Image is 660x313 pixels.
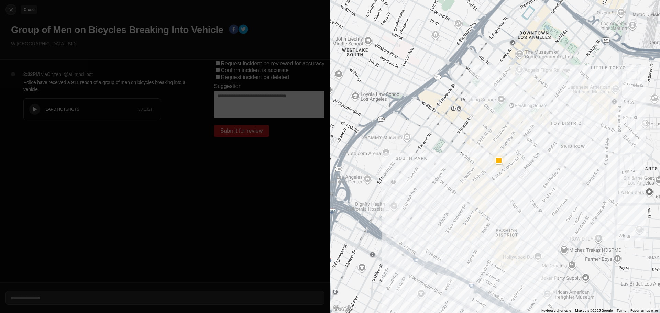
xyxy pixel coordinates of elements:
p: W [GEOGRAPHIC_DATA] · BID [11,40,324,47]
label: Request incident be deleted [221,74,289,80]
button: cancelClose [5,4,16,15]
span: Map data ©2025 Google [575,309,613,312]
img: Google [332,304,354,313]
p: 2:32PM [23,71,40,78]
div: 30.132 s [138,107,152,112]
label: Suggestion [214,83,242,89]
button: twitter [239,24,248,35]
div: LAPD HOTSHOTS [46,107,138,112]
label: Request incident be reviewed for accuracy [221,60,325,66]
h1: Group of Men on Bicycles Breaking Into Vehicle [11,24,223,36]
img: cancel [8,6,14,13]
a: Report a map error [630,309,658,312]
button: Submit for review [214,125,269,137]
p: via Citizen · @ ai_mod_bot [41,71,93,78]
label: Confirm incident is accurate [221,67,289,73]
a: Terms (opens in new tab) [617,309,626,312]
button: facebook [229,24,239,35]
small: Close [24,7,34,12]
p: Police have received a 911 report of a group of men on bicycles breaking into a vehicle. [23,79,187,93]
a: Open this area in Google Maps (opens a new window) [332,304,354,313]
button: Keyboard shortcuts [541,308,571,313]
